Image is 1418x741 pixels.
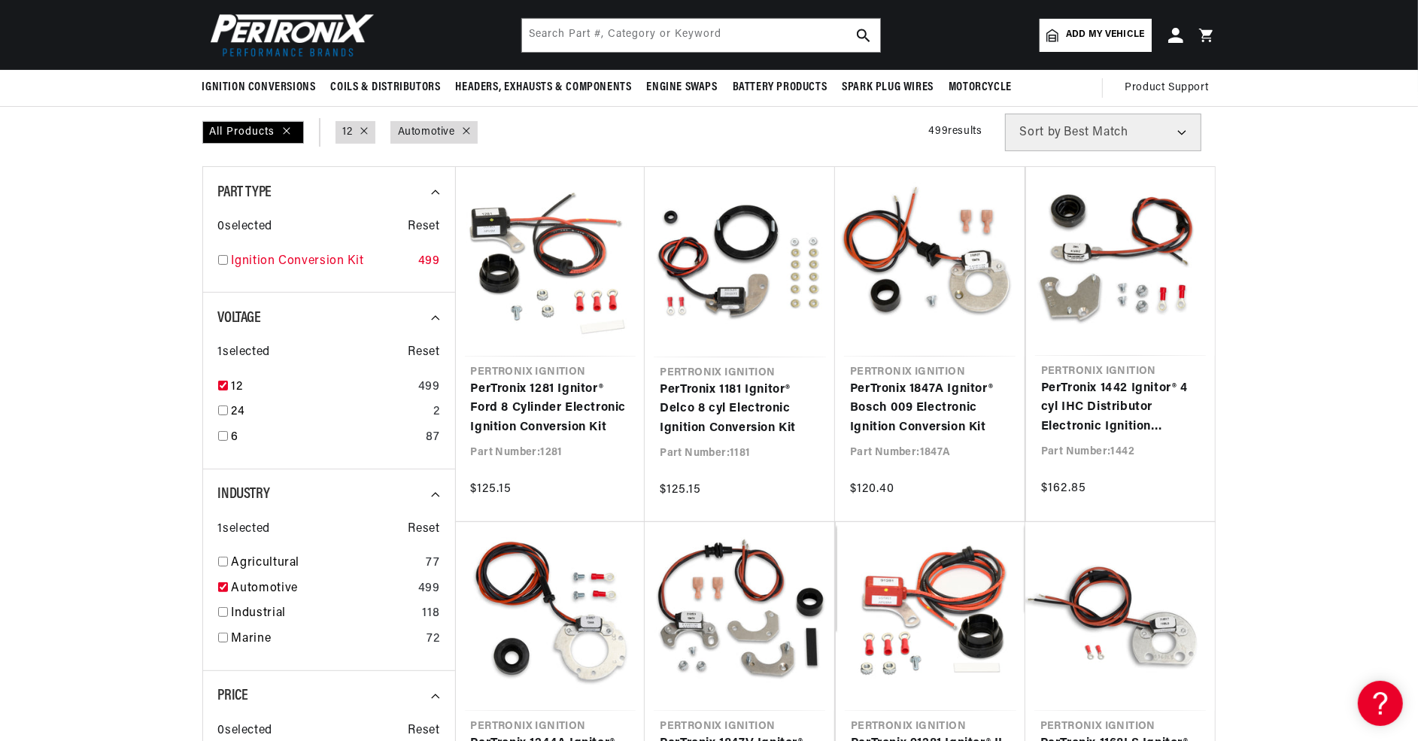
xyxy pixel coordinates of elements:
[232,402,427,422] a: 24
[928,126,982,137] span: 499 results
[1040,19,1151,52] a: Add my vehicle
[426,554,439,573] div: 77
[218,688,248,703] span: Price
[218,487,270,502] span: Industry
[522,19,880,52] input: Search Part #, Category or Keyword
[847,19,880,52] button: search button
[433,402,440,422] div: 2
[202,70,323,105] summary: Ignition Conversions
[343,124,353,141] a: 12
[1041,379,1200,437] a: PerTronix 1442 Ignitor® 4 cyl IHC Distributor Electronic Ignition Conversion Kit
[218,520,270,539] span: 1 selected
[408,217,440,237] span: Reset
[471,380,630,438] a: PerTronix 1281 Ignitor® Ford 8 Cylinder Electronic Ignition Conversion Kit
[448,70,639,105] summary: Headers, Exhausts & Components
[456,80,632,96] span: Headers, Exhausts & Components
[202,9,375,61] img: Pertronix
[202,121,304,144] div: All Products
[418,579,440,599] div: 499
[232,428,421,448] a: 6
[647,80,718,96] span: Engine Swaps
[408,520,440,539] span: Reset
[218,217,272,237] span: 0 selected
[941,70,1019,105] summary: Motorcycle
[1020,126,1061,138] span: Sort by
[427,630,439,649] div: 72
[232,554,421,573] a: Agricultural
[398,124,455,141] a: Automotive
[218,343,270,363] span: 1 selected
[1125,80,1209,96] span: Product Support
[218,311,261,326] span: Voltage
[426,428,439,448] div: 87
[842,80,934,96] span: Spark Plug Wires
[949,80,1012,96] span: Motorcycle
[218,721,272,741] span: 0 selected
[408,343,440,363] span: Reset
[202,80,316,96] span: Ignition Conversions
[725,70,835,105] summary: Battery Products
[1125,70,1216,106] summary: Product Support
[639,70,725,105] summary: Engine Swaps
[323,70,448,105] summary: Coils & Distributors
[834,70,941,105] summary: Spark Plug Wires
[331,80,441,96] span: Coils & Distributors
[660,381,820,439] a: PerTronix 1181 Ignitor® Delco 8 cyl Electronic Ignition Conversion Kit
[733,80,827,96] span: Battery Products
[232,579,412,599] a: Automotive
[232,378,412,397] a: 12
[850,380,1010,438] a: PerTronix 1847A Ignitor® Bosch 009 Electronic Ignition Conversion Kit
[232,604,417,624] a: Industrial
[423,604,440,624] div: 118
[418,378,440,397] div: 499
[232,252,412,272] a: Ignition Conversion Kit
[408,721,440,741] span: Reset
[418,252,440,272] div: 499
[1066,28,1144,42] span: Add my vehicle
[232,630,421,649] a: Marine
[1005,114,1201,151] select: Sort by
[218,185,272,200] span: Part Type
